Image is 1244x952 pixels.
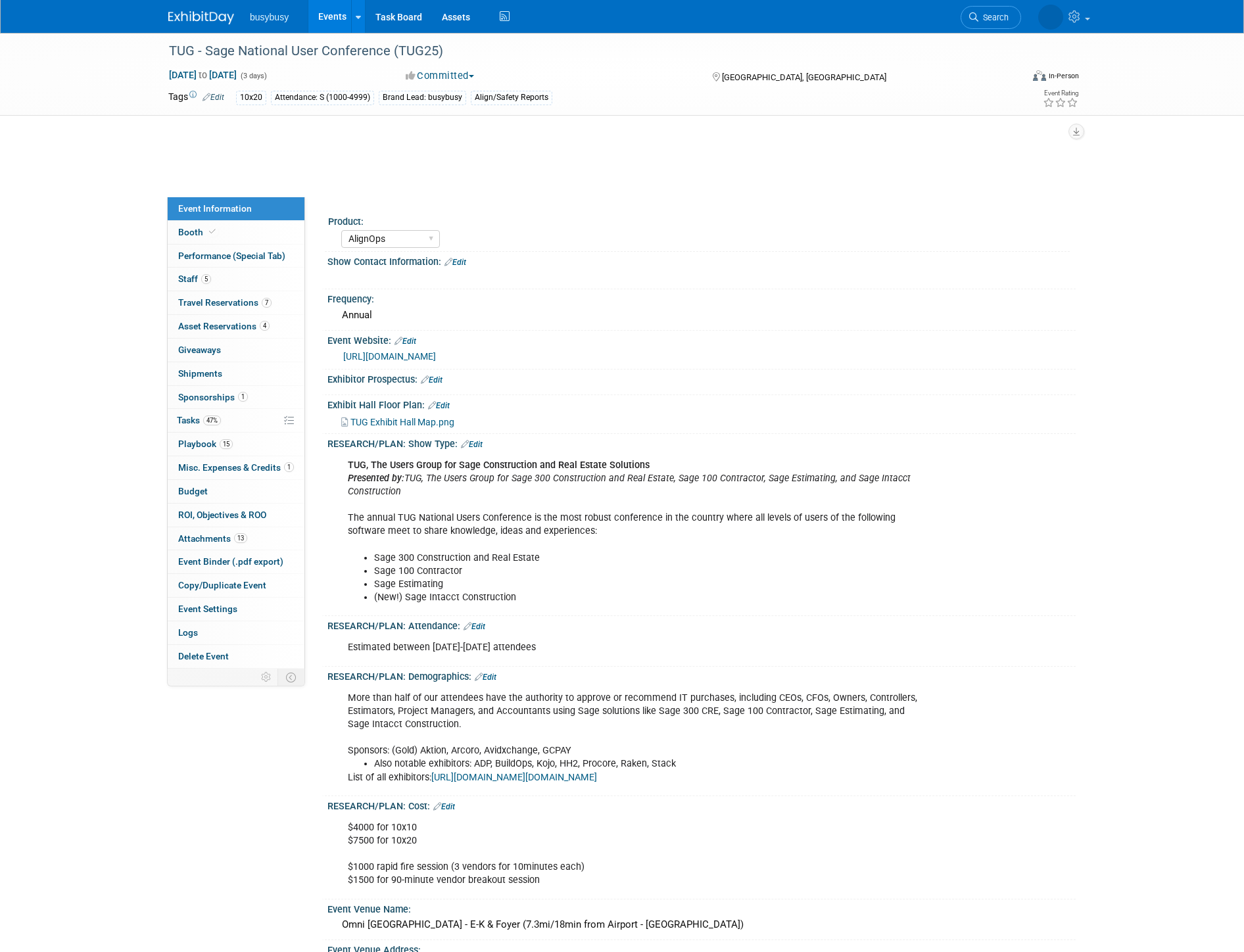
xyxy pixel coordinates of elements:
a: Search [961,6,1021,29]
span: busybusy [250,12,289,22]
span: Copy/Duplicate Event [178,580,266,590]
a: Edit [475,673,496,682]
a: Edit [444,258,466,267]
div: In-Person [1048,71,1079,81]
div: Attendance: S (1000-4999) [271,91,374,105]
span: 1 [238,392,248,402]
span: Booth [178,227,218,237]
span: Logs [178,627,198,638]
li: Sage 300 Construction and Real Estate [374,552,923,565]
span: 4 [260,321,270,331]
a: Staff5 [168,268,304,291]
div: Exhibit Hall Floor Plan: [327,395,1076,412]
a: [URL][DOMAIN_NAME] [343,351,436,362]
div: RESEARCH/PLAN: Show Type: [327,434,1076,451]
span: Giveaways [178,345,221,355]
span: Event Information [178,203,252,214]
div: RESEARCH/PLAN: Demographics: [327,667,1076,684]
a: Sponsorships1 [168,386,304,409]
span: Search [978,12,1009,22]
li: Sage 100 Contractor [374,565,923,578]
li: (New!) Sage Intacct Construction [374,591,923,604]
a: Copy/Duplicate Event [168,574,304,597]
div: Frequency: [327,289,1076,306]
span: Tasks [177,415,221,425]
a: Event Information [168,197,304,220]
a: TUG Exhibit Hall Map.png [341,417,454,427]
span: Asset Reservations [178,321,270,331]
a: Logs [168,621,304,644]
a: Attachments13 [168,527,304,550]
div: Annual [337,305,1066,325]
a: Performance (Special Tab) [168,245,304,268]
div: Exhibitor Prospectus: [327,369,1076,387]
a: Edit [203,93,224,102]
img: Braden Gillespie [1038,5,1063,30]
li: Sage Estimating [374,578,923,591]
a: Event Settings [168,598,304,621]
div: Event Venue Name: [327,899,1076,916]
div: RESEARCH/PLAN: Cost: [327,796,1076,813]
span: Attachments [178,533,247,544]
b: Presented by: [348,473,404,484]
div: TUG - Sage National User Conference (TUG25) [164,39,1001,63]
span: Budget [178,486,208,496]
a: Edit [428,401,450,410]
a: Giveaways [168,339,304,362]
span: Event Settings [178,604,237,614]
img: Format-Inperson.png [1033,70,1046,81]
a: Asset Reservations4 [168,315,304,338]
div: Align/Safety Reports [471,91,552,105]
span: to [197,70,209,80]
span: 47% [203,416,221,425]
a: Edit [464,622,485,631]
span: (3 days) [239,72,267,80]
div: Estimated between [DATE]-[DATE] attendees [339,634,931,661]
b: TUG, The Users Group for Sage Construction and Real Estate Solutions [348,460,650,471]
button: Committed [401,69,479,83]
i: TUG, The Users Group for Sage 300 Construction and Real Estate, Sage 100 Contractor, Sage Estimat... [348,473,911,497]
a: Edit [461,440,483,449]
a: Budget [168,480,304,503]
div: Brand Lead: busybusy [379,91,466,105]
li: Also notable exhibitors: ADP, BuildOps, Kojo, HH2, Procore, Raken, Stack [374,757,923,771]
span: Travel Reservations [178,297,272,308]
div: Event Rating [1043,90,1078,97]
span: Playbook [178,439,233,449]
span: 1 [284,462,294,472]
a: Edit [395,337,416,346]
a: Edit [421,375,443,385]
div: Show Contact Information: [327,252,1076,269]
div: $4000 for 10x10 $7500 for 10x20 $1000 rapid fire session (3 vendors for 10minutes each) $1500 for... [339,815,931,893]
span: 5 [201,274,211,284]
td: Toggle Event Tabs [278,669,305,686]
a: Booth [168,221,304,244]
i: Booth reservation complete [209,228,216,235]
a: Delete Event [168,645,304,668]
span: TUG Exhibit Hall Map.png [350,417,454,427]
td: Tags [168,90,224,105]
span: ROI, Objectives & ROO [178,510,266,520]
span: 7 [262,298,272,308]
span: [DATE] [DATE] [168,69,237,81]
div: The annual TUG National Users Conference is the most robust conference in the country where all l... [339,452,931,611]
span: Misc. Expenses & Credits [178,462,294,473]
span: Sponsorships [178,392,248,402]
span: [GEOGRAPHIC_DATA], [GEOGRAPHIC_DATA] [722,72,886,82]
span: Performance (Special Tab) [178,250,285,261]
a: [URL][DOMAIN_NAME][DOMAIN_NAME] [431,772,597,783]
div: 10x20 [236,91,266,105]
span: Shipments [178,368,222,379]
div: Omni [GEOGRAPHIC_DATA] - E-K & Foyer (7.3mi/18min from Airport - [GEOGRAPHIC_DATA]) [337,915,1066,935]
span: Delete Event [178,651,229,661]
div: Event Website: [327,331,1076,348]
a: Travel Reservations7 [168,291,304,314]
td: Personalize Event Tab Strip [255,669,278,686]
span: 15 [220,439,233,449]
div: More than half of our attendees have the authority to approve or recommend IT purchases, includin... [339,685,931,791]
div: Event Format [944,68,1079,88]
a: Tasks47% [168,409,304,432]
a: Playbook15 [168,433,304,456]
a: Edit [433,802,455,811]
a: Event Binder (.pdf export) [168,550,304,573]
